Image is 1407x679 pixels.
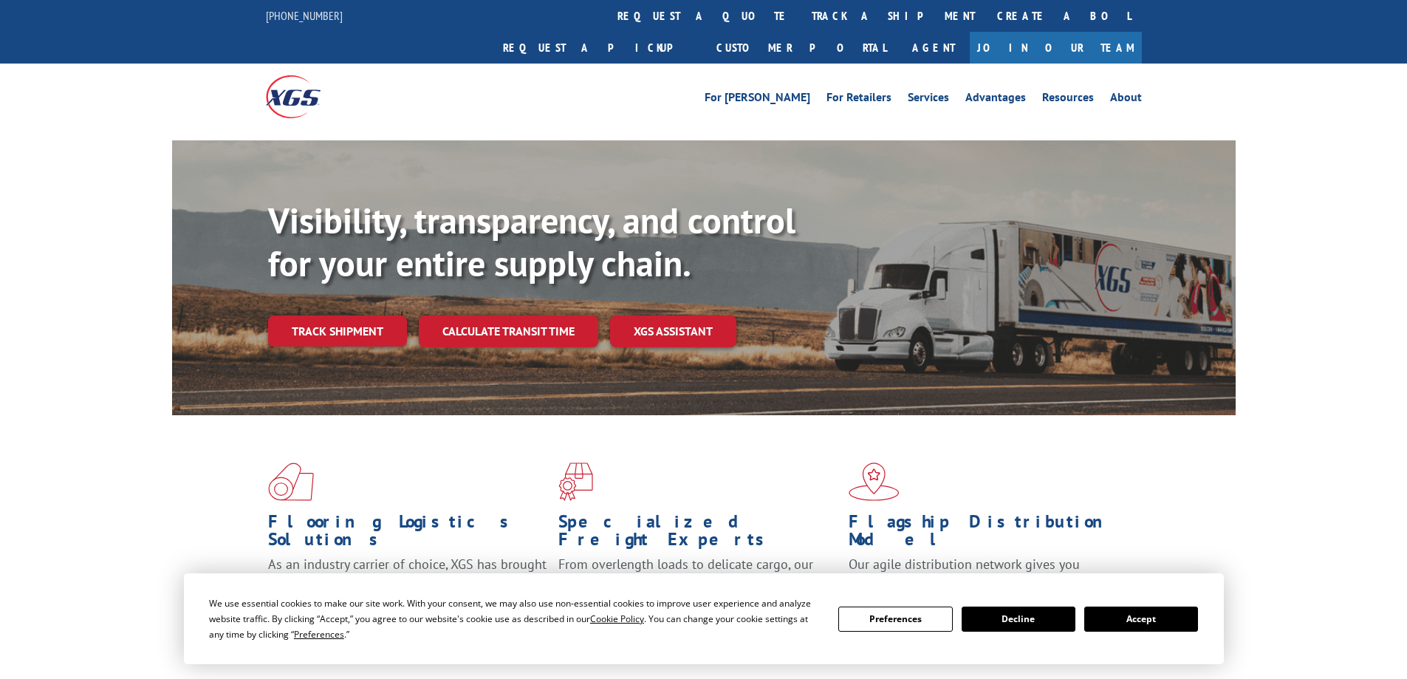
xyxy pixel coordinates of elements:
[266,8,343,23] a: [PHONE_NUMBER]
[268,463,314,501] img: xgs-icon-total-supply-chain-intelligence-red
[268,197,795,286] b: Visibility, transparency, and control for your entire supply chain.
[419,315,598,347] a: Calculate transit time
[849,463,900,501] img: xgs-icon-flagship-distribution-model-red
[184,573,1224,664] div: Cookie Consent Prompt
[962,607,1075,632] button: Decline
[492,32,705,64] a: Request a pickup
[558,463,593,501] img: xgs-icon-focused-on-flooring-red
[209,596,821,642] div: We use essential cookies to make our site work. With your consent, we may also use non-essential ...
[970,32,1142,64] a: Join Our Team
[1110,92,1142,108] a: About
[849,556,1120,590] span: Our agile distribution network gives you nationwide inventory management on demand.
[705,32,897,64] a: Customer Portal
[897,32,970,64] a: Agent
[1042,92,1094,108] a: Resources
[908,92,949,108] a: Services
[268,513,547,556] h1: Flooring Logistics Solutions
[610,315,736,347] a: XGS ASSISTANT
[558,556,838,621] p: From overlength loads to delicate cargo, our experienced staff knows the best way to move your fr...
[965,92,1026,108] a: Advantages
[590,613,644,625] span: Cookie Policy
[268,315,407,347] a: Track shipment
[849,513,1128,556] h1: Flagship Distribution Model
[294,628,344,641] span: Preferences
[705,92,810,108] a: For [PERSON_NAME]
[1084,607,1198,632] button: Accept
[558,513,838,556] h1: Specialized Freight Experts
[826,92,891,108] a: For Retailers
[838,607,952,632] button: Preferences
[268,556,547,608] span: As an industry carrier of choice, XGS has brought innovation and dedication to flooring logistics...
